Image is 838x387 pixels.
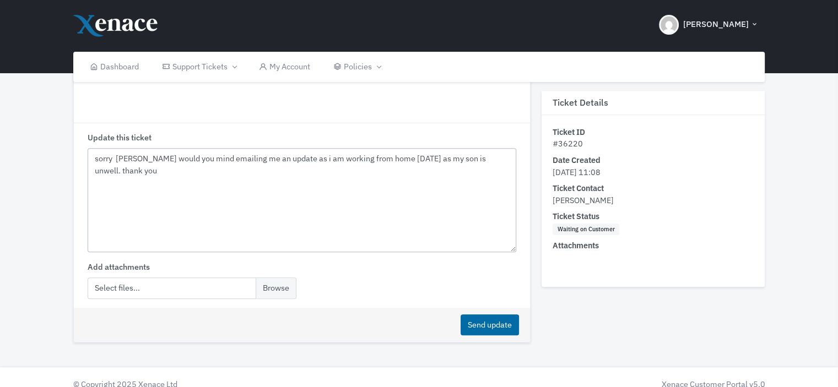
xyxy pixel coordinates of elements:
span: [PERSON_NAME] [553,195,614,205]
dt: Ticket Status [553,211,754,223]
button: [PERSON_NAME] [652,6,765,44]
span: [DATE] 11:08 [553,167,601,177]
label: Add attachments [88,261,150,273]
img: Header Avatar [659,15,679,35]
a: Policies [322,52,392,82]
span: [PERSON_NAME] [683,18,748,31]
dt: Ticket ID [553,126,754,138]
dt: Date Created [553,154,754,166]
a: Support Tickets [150,52,247,82]
dt: Ticket Contact [553,183,754,195]
a: Dashboard [79,52,151,82]
h3: Ticket Details [542,91,765,115]
span: Waiting on Customer [553,224,619,236]
span: #36220 [553,139,583,149]
dt: Attachments [553,240,754,252]
label: Update this ticket [88,132,152,144]
a: My Account [248,52,322,82]
button: Send update [461,314,519,336]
